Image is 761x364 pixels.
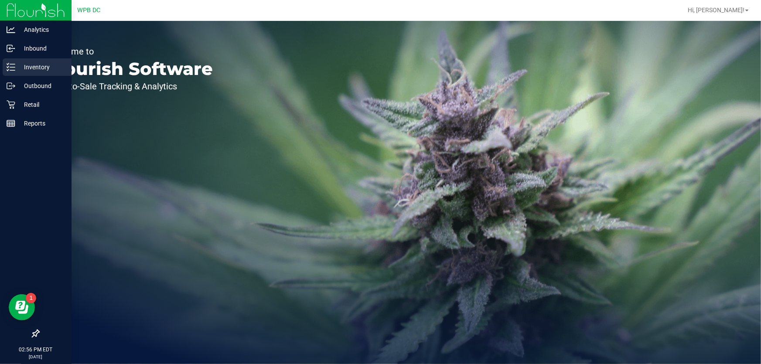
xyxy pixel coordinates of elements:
[15,81,68,91] p: Outbound
[47,82,213,91] p: Seed-to-Sale Tracking & Analytics
[15,99,68,110] p: Retail
[7,82,15,90] inline-svg: Outbound
[9,294,35,320] iframe: Resource center
[26,293,36,303] iframe: Resource center unread badge
[7,119,15,128] inline-svg: Reports
[47,60,213,78] p: Flourish Software
[15,62,68,72] p: Inventory
[4,346,68,354] p: 02:56 PM EDT
[4,354,68,360] p: [DATE]
[7,44,15,53] inline-svg: Inbound
[15,43,68,54] p: Inbound
[47,47,213,56] p: Welcome to
[688,7,744,14] span: Hi, [PERSON_NAME]!
[78,7,101,14] span: WPB DC
[7,63,15,71] inline-svg: Inventory
[15,118,68,129] p: Reports
[7,25,15,34] inline-svg: Analytics
[7,100,15,109] inline-svg: Retail
[15,24,68,35] p: Analytics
